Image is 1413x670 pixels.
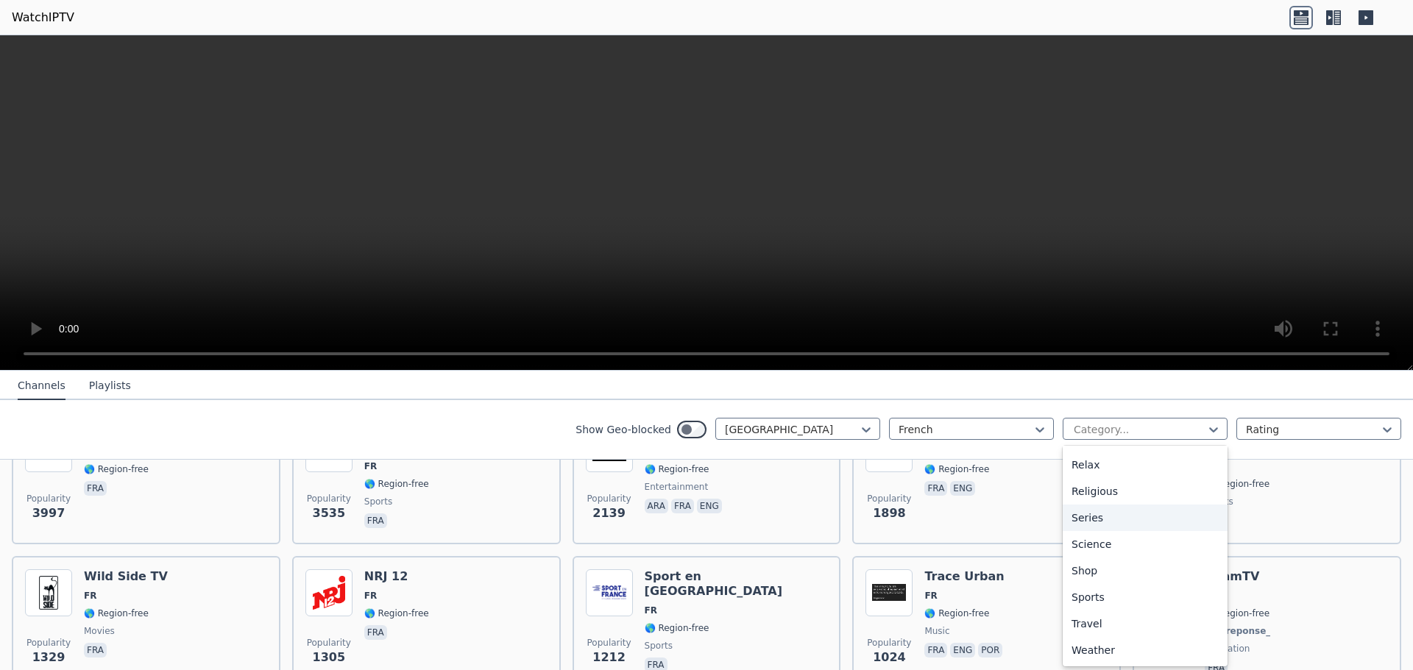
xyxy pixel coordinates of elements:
p: ara [645,499,668,513]
h6: Trace Urban [924,569,1005,584]
p: fra [924,481,947,496]
div: Travel [1063,610,1228,637]
span: 1329 [32,649,65,666]
span: sports [645,640,673,652]
img: Sport en France [586,569,633,616]
p: por [978,643,1002,657]
span: 🌎 Region-free [364,478,429,490]
button: Playlists [89,372,131,400]
img: Trace Urban [865,569,913,616]
span: 🌎 Region-free [924,607,989,619]
span: movies [84,625,115,637]
span: 🌎 Region-free [84,463,149,475]
div: Series [1063,505,1228,531]
img: Wild Side TV [25,569,72,616]
span: sports [364,496,392,507]
span: Popularity [307,637,351,649]
span: Popularity [307,493,351,505]
p: fra [364,625,387,640]
span: 🌎 Region-free [364,607,429,619]
h6: Wild Side TV [84,569,168,584]
p: eng [697,499,722,513]
span: FR [364,590,377,602]
span: FR [84,590,96,602]
span: 🌎 Region-free [645,463,709,475]
span: FR [645,605,657,616]
span: 🌎 Region-free [84,607,149,619]
span: 3535 [313,505,346,522]
p: fra [924,643,947,657]
span: FR [924,590,937,602]
span: Popularity [26,493,71,505]
img: NRJ 12 [305,569,353,616]
span: music [924,625,949,637]
span: Popularity [867,493,911,505]
div: Shop [1063,557,1228,584]
div: Weather [1063,637,1228,663]
span: 1212 [592,649,626,666]
span: Popularity [587,493,631,505]
span: 2139 [592,505,626,522]
div: Science [1063,531,1228,557]
p: eng [950,643,975,657]
span: Popularity [867,637,911,649]
div: Sports [1063,584,1228,610]
div: Religious [1063,478,1228,505]
h6: Sport en [GEOGRAPHIC_DATA] [645,569,828,599]
a: WatchIPTV [12,9,74,26]
span: 🌎 Region-free [924,463,989,475]
div: Relax [1063,452,1228,478]
h6: XilamTV [1205,569,1273,584]
p: fra [671,499,694,513]
span: 🌎 Region-free [1205,607,1269,619]
button: Channels [18,372,65,400]
span: Popularity [26,637,71,649]
p: fra [84,643,107,657]
p: eng [950,481,975,496]
span: entertainment [645,481,709,493]
span: 🌎 Region-free [645,622,709,634]
p: fra [84,481,107,496]
span: 🌎 Region-free [1205,478,1269,490]
span: FR [364,460,377,472]
p: fra [364,513,387,528]
label: Show Geo-blocked [576,422,671,437]
span: _No reponse_ [1205,625,1270,637]
span: Popularity [587,637,631,649]
h6: NRJ 12 [364,569,429,584]
span: 1024 [873,649,906,666]
span: 3997 [32,505,65,522]
span: 1305 [313,649,346,666]
span: 1898 [873,505,906,522]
